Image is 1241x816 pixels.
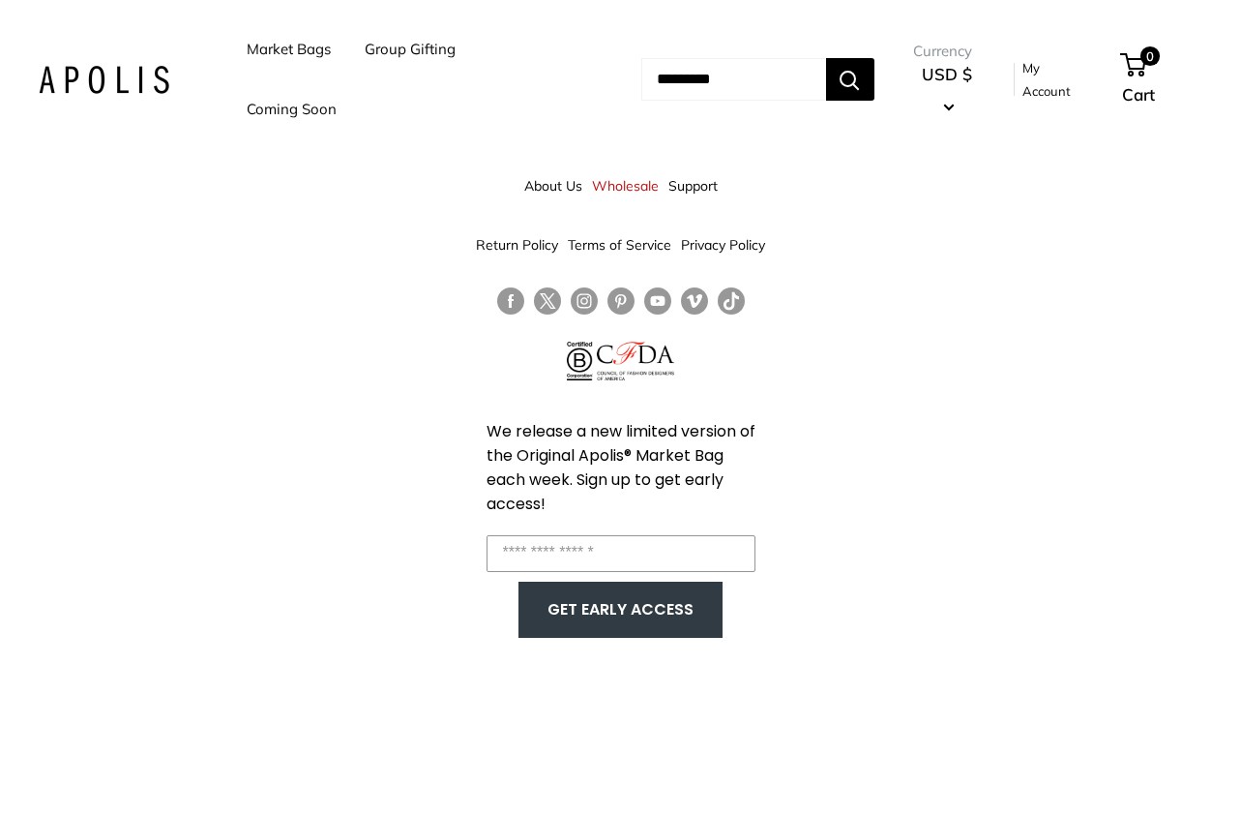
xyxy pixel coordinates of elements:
[913,38,981,65] span: Currency
[39,66,169,94] img: Apolis
[826,58,874,101] button: Search
[1140,46,1160,66] span: 0
[524,168,582,203] a: About Us
[534,287,561,322] a: Follow us on Twitter
[487,535,755,572] input: Enter your email
[497,287,524,316] a: Follow us on Facebook
[913,59,981,121] button: USD $
[597,342,673,380] img: Council of Fashion Designers of America Member
[568,227,671,262] a: Terms of Service
[1122,84,1155,105] span: Cart
[571,287,598,316] a: Follow us on Instagram
[476,227,558,262] a: Return Policy
[538,591,703,628] button: GET EARLY ACCESS
[668,168,718,203] a: Support
[922,64,972,84] span: USD $
[1022,56,1088,104] a: My Account
[592,168,659,203] a: Wholesale
[641,58,826,101] input: Search...
[487,420,755,515] span: We release a new limited version of the Original Apolis® Market Bag each week. Sign up to get ear...
[365,36,456,63] a: Group Gifting
[681,227,765,262] a: Privacy Policy
[567,342,593,380] img: Certified B Corporation
[644,287,671,316] a: Follow us on YouTube
[1122,48,1202,110] a: 0 Cart
[247,36,331,63] a: Market Bags
[681,287,708,316] a: Follow us on Vimeo
[247,96,337,123] a: Coming Soon
[607,287,635,316] a: Follow us on Pinterest
[718,287,745,316] a: Follow us on Tumblr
